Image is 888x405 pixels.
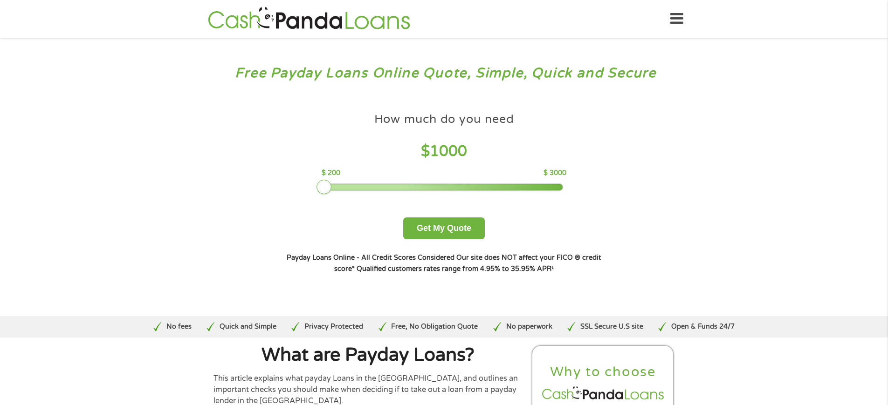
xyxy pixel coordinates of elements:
p: Privacy Protected [304,322,363,332]
p: No fees [166,322,192,332]
p: Open & Funds 24/7 [671,322,735,332]
p: Free, No Obligation Quote [391,322,478,332]
strong: Our site does NOT affect your FICO ® credit score* [334,254,601,273]
p: SSL Secure U.S site [580,322,643,332]
p: Quick and Simple [220,322,276,332]
p: $ 200 [322,168,340,178]
h4: $ [322,142,566,161]
strong: Payday Loans Online - All Credit Scores Considered [287,254,454,262]
h4: How much do you need [374,112,514,127]
h2: Why to choose [540,364,666,381]
h3: Free Payday Loans Online Quote, Simple, Quick and Secure [27,65,861,82]
h1: What are Payday Loans? [213,346,523,364]
button: Get My Quote [403,217,485,239]
p: $ 3000 [544,168,566,178]
p: No paperwork [506,322,552,332]
img: GetLoanNow Logo [205,6,413,32]
strong: Qualified customers rates range from 4.95% to 35.95% APR¹ [357,265,554,273]
span: 1000 [430,142,467,160]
